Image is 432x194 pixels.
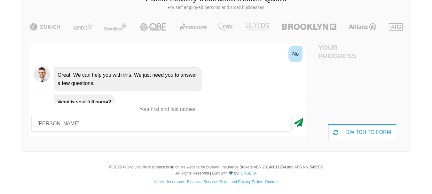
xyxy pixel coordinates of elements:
img: LLOYD's | Public Liability Insurance [242,23,272,31]
img: Allianz | Public Liability Insurance [346,23,380,31]
div: Great! We can help you with this. We just need you to answer a few questions. [54,67,202,91]
img: Vero | Public Liability Insurance [70,23,95,31]
p: Your first and last names [29,106,306,113]
div: No [288,46,302,62]
a: FONSEKA [238,171,256,175]
img: Protecsure | Public Liability Insurance [177,23,209,31]
h4: Your Progress [318,43,362,59]
a: Home [153,180,164,184]
div: SWITCH TO FORM [328,124,396,140]
a: Financial Services Guide and Privacy Policy [187,180,262,184]
p: For self employed persons and small businesses [26,4,406,11]
img: Chatbot | PLI [34,66,50,82]
img: Zurich | Public Liability Insurance [27,23,63,31]
img: CGU | Public Liability Insurance [216,23,235,31]
div: What is your full name? [54,95,114,110]
img: Steadfast | Public Liability Insurance [101,23,130,31]
a: Insurance [167,180,184,184]
img: AIG | Public Liability Insurance [386,23,405,31]
img: QBE | Public Liability Insurance [136,23,170,31]
img: Brooklyn | Public Liability Insurance [279,23,339,31]
a: Contact [265,180,278,184]
input: Your first and last names [31,116,292,132]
